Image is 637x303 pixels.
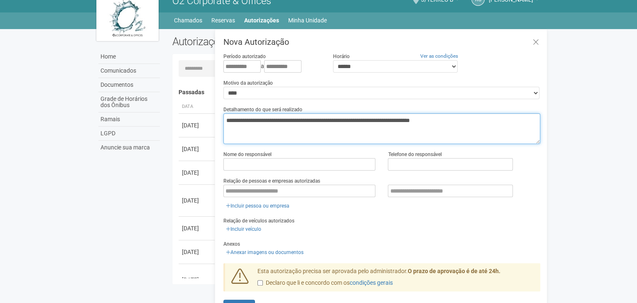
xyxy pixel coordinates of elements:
[223,217,294,225] label: Relação de veículos autorizados
[98,50,160,64] a: Home
[98,64,160,78] a: Comunicados
[223,79,273,87] label: Motivo da autorização
[98,92,160,112] a: Grade de Horários dos Ônibus
[223,248,306,257] a: Anexar imagens ou documentos
[179,100,216,114] th: Data
[182,145,213,153] div: [DATE]
[251,267,540,291] div: Esta autorização precisa ser aprovada pelo administrador.
[408,268,500,274] strong: O prazo de aprovação é de até 24h.
[244,15,279,26] a: Autorizações
[182,196,213,205] div: [DATE]
[223,201,292,210] a: Incluir pessoa ou empresa
[223,225,264,234] a: Incluir veículo
[257,280,263,286] input: Declaro que li e concordo com oscondições gerais
[98,141,160,154] a: Anuncie sua marca
[179,89,534,95] h4: Passadas
[174,15,202,26] a: Chamados
[172,35,350,48] h2: Autorizações
[420,53,458,59] a: Ver as condições
[388,151,441,158] label: Telefone do responsável
[223,177,320,185] label: Relação de pessoas e empresas autorizadas
[223,151,272,158] label: Nome do responsável
[223,53,266,60] label: Período autorizado
[288,15,327,26] a: Minha Unidade
[98,112,160,127] a: Ramais
[223,60,321,73] div: a
[182,276,213,284] div: [DATE]
[98,78,160,92] a: Documentos
[182,224,213,232] div: [DATE]
[182,121,213,130] div: [DATE]
[350,279,393,286] a: condições gerais
[211,15,235,26] a: Reservas
[98,127,160,141] a: LGPD
[333,53,350,60] label: Horário
[223,38,540,46] h3: Nova Autorização
[182,248,213,256] div: [DATE]
[223,240,240,248] label: Anexos
[223,106,302,113] label: Detalhamento do que será realizado
[257,279,393,287] label: Declaro que li e concordo com os
[182,169,213,177] div: [DATE]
